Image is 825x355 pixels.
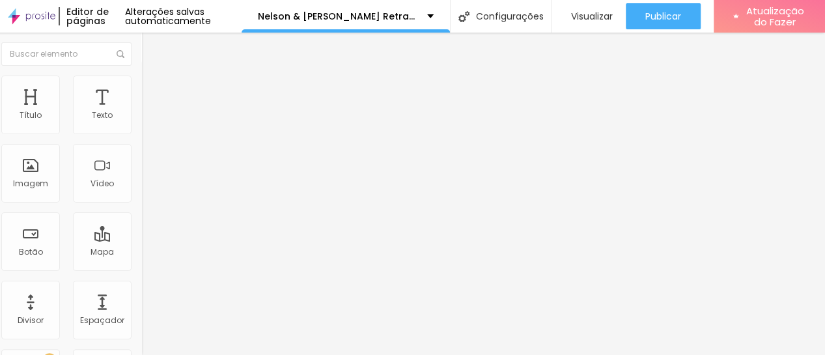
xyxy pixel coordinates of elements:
[125,5,211,27] font: Alterações salvas automaticamente
[19,246,43,257] font: Botão
[571,10,613,23] font: Visualizar
[66,5,109,27] font: Editor de páginas
[91,246,114,257] font: Mapa
[92,109,113,121] font: Texto
[20,109,42,121] font: Título
[91,178,114,189] font: Vídeo
[18,315,44,326] font: Divisor
[645,10,681,23] font: Publicar
[80,315,124,326] font: Espaçador
[117,50,124,58] img: Ícone
[258,10,477,23] font: Nelson & [PERSON_NAME] Retratos de Família
[13,178,48,189] font: Imagem
[746,4,804,29] font: Atualização do Fazer
[626,3,701,29] button: Publicar
[458,11,469,22] img: Ícone
[1,42,132,66] input: Buscar elemento
[552,3,626,29] button: Visualizar
[141,33,825,355] iframe: Editor
[476,10,544,23] font: Configurações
